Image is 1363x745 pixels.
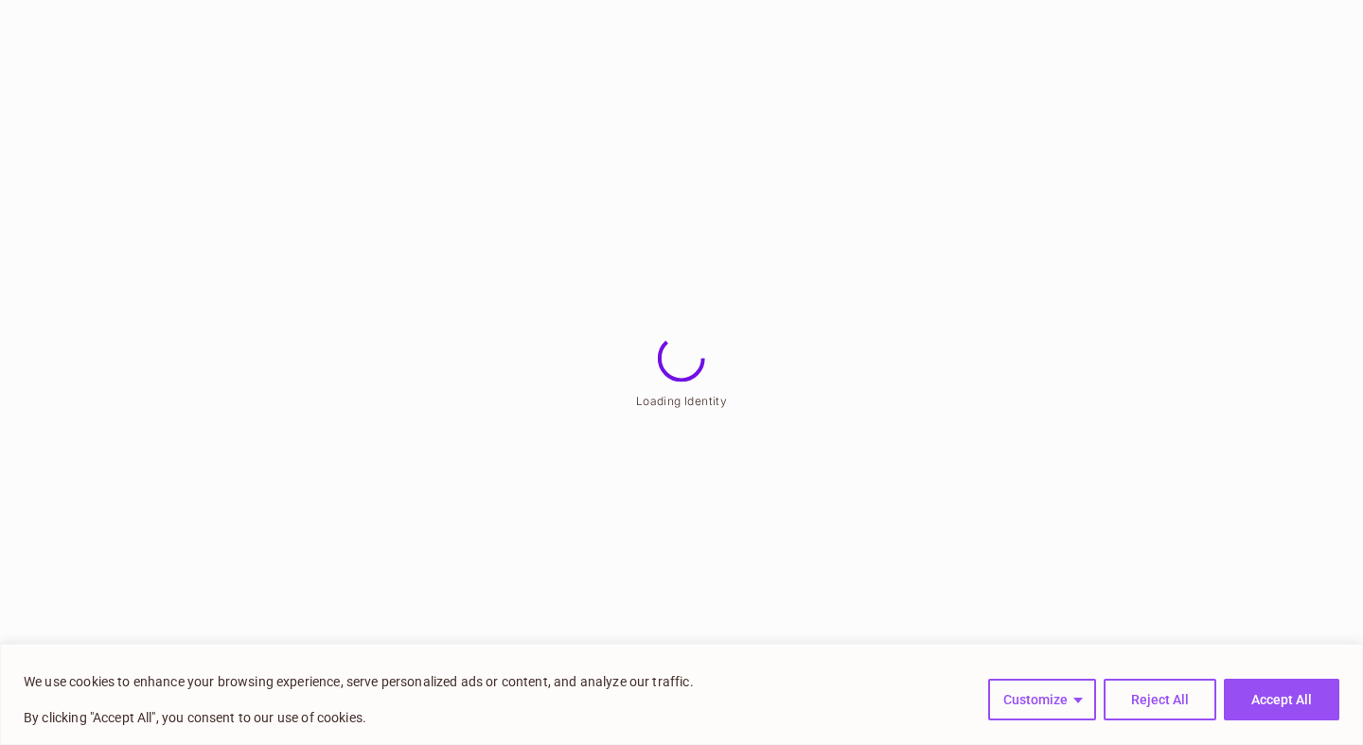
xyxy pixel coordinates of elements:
button: Accept All [1224,679,1339,720]
p: We use cookies to enhance your browsing experience, serve personalized ads or content, and analyz... [24,670,694,693]
button: Reject All [1104,679,1216,720]
p: By clicking "Accept All", you consent to our use of cookies. [24,706,694,729]
span: Loading Identity [636,393,727,407]
button: Customize [988,679,1096,720]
